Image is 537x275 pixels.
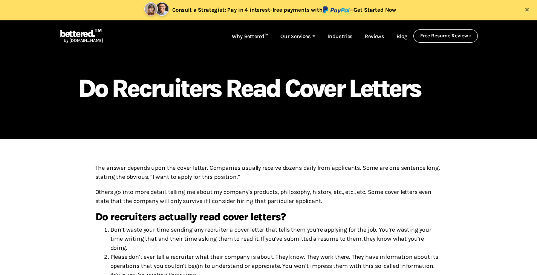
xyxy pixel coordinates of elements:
h2: Do recruiters actually read cover letters? [95,212,442,222]
p: The answer depends upon the cover letter. Companies usually receive dozens daily from applicants.... [95,163,442,181]
a: Free Resume Review › [420,33,471,38]
a: Blog [390,29,413,44]
li: Don’t waste your time sending any recruiter a cover letter that tells them you’re applying for th... [110,225,442,252]
a: Reviews [359,29,390,44]
a: Why Bettered™ [226,29,274,44]
button: Free Resume Review › [413,29,478,42]
a: Our Services [274,29,321,44]
img: paypal.svg [323,6,350,14]
span: by [DOMAIN_NAME] [60,38,103,43]
span: Consult a Strategist: Pay in 4 interest-free payments with — [172,7,396,13]
p: Others go into more detail, telling me about my company’s products, philosophy, history, etc., et... [95,187,442,206]
span: × [525,4,529,14]
a: Industries [321,29,359,44]
a: bettered.™by [DOMAIN_NAME] [60,29,103,44]
a: Get Started Now [353,7,396,13]
h1: Do Recruiters Read Cover Letters [78,77,459,100]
